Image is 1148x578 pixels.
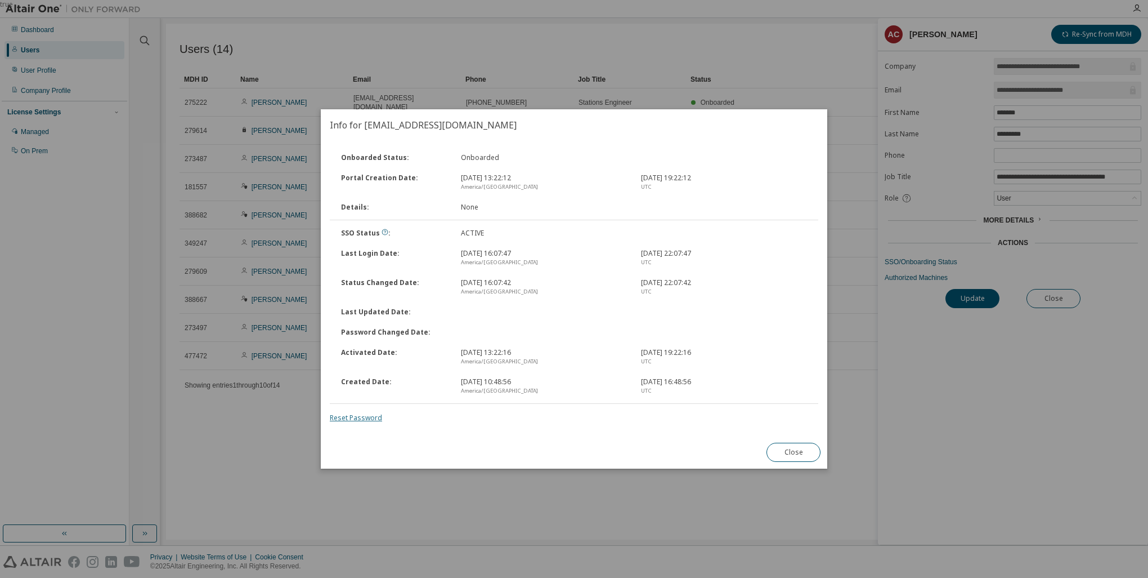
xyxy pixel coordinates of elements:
div: Password Changed Date : [334,328,454,337]
div: Activated Date : [334,348,454,366]
div: Onboarded Status : [334,153,454,162]
div: [DATE] 19:22:16 [634,348,814,366]
div: [DATE] 16:07:47 [454,249,634,267]
div: Last Login Date : [334,249,454,267]
div: America/[GEOGRAPHIC_DATA] [461,258,627,267]
div: UTC [641,258,808,267]
div: UTC [641,386,808,395]
div: Status Changed Date : [334,278,454,296]
div: America/[GEOGRAPHIC_DATA] [461,183,627,192]
div: ACTIVE [454,229,634,238]
div: [DATE] 16:48:56 [634,377,814,395]
a: Reset Password [330,413,382,423]
div: [DATE] 13:22:12 [454,174,634,192]
div: Created Date : [334,377,454,395]
div: None [454,203,634,212]
div: [DATE] 19:22:12 [634,174,814,192]
div: [DATE] 22:07:47 [634,249,814,267]
div: SSO Status : [334,229,454,238]
div: UTC [641,357,808,366]
div: [DATE] 16:07:42 [454,278,634,296]
div: [DATE] 13:22:16 [454,348,634,366]
div: Last Updated Date : [334,308,454,317]
div: America/[GEOGRAPHIC_DATA] [461,357,627,366]
div: [DATE] 10:48:56 [454,377,634,395]
h2: Info for [EMAIL_ADDRESS][DOMAIN_NAME] [321,109,827,141]
div: Onboarded [454,153,634,162]
button: Close [766,443,820,462]
div: UTC [641,183,808,192]
div: Portal Creation Date : [334,174,454,192]
div: Details : [334,203,454,212]
div: America/[GEOGRAPHIC_DATA] [461,287,627,296]
div: [DATE] 22:07:42 [634,278,814,296]
div: UTC [641,287,808,296]
div: America/[GEOGRAPHIC_DATA] [461,386,627,395]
